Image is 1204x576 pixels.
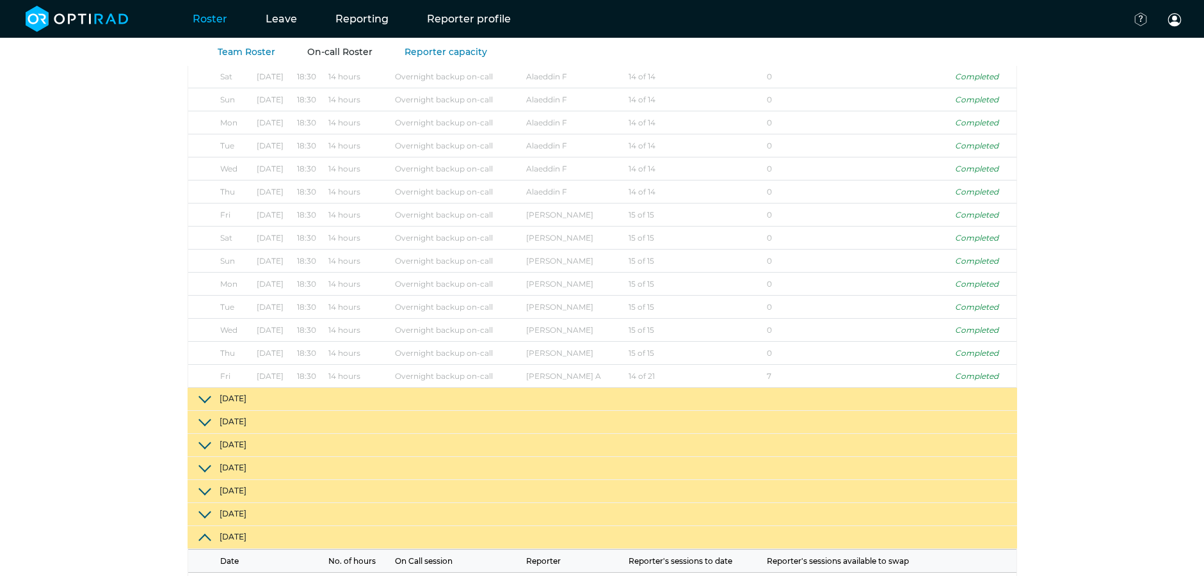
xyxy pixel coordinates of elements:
[294,273,325,296] td: 18:30
[952,65,1016,88] td: Completed
[188,88,254,111] td: Sun
[764,550,952,573] th: Reporter's sessions available to swap
[952,227,1016,250] td: Completed
[254,111,295,134] td: [DATE]
[952,273,1016,296] td: Completed
[392,250,524,273] td: Overnight backup on-call
[307,46,373,58] a: On-call Roster
[764,88,952,111] td: 0
[764,111,952,134] td: 0
[254,65,295,88] td: [DATE]
[326,296,392,319] td: 14 hours
[188,250,254,273] td: Sun
[952,365,1016,388] td: Completed
[524,550,625,573] th: Reporter
[188,319,254,342] td: Wed
[764,227,952,250] td: 0
[188,111,254,134] td: Mon
[392,204,524,227] td: Overnight backup on-call
[626,88,765,111] td: 14 of 14
[254,88,295,111] td: [DATE]
[294,365,325,388] td: 18:30
[254,227,295,250] td: [DATE]
[626,180,765,204] td: 14 of 14
[188,65,254,88] td: Sat
[218,46,275,58] a: Team Roster
[392,88,524,111] td: Overnight backup on-call
[524,250,625,273] td: [PERSON_NAME]
[626,134,765,157] td: 14 of 14
[294,180,325,204] td: 18:30
[294,296,325,319] td: 18:30
[294,88,325,111] td: 18:30
[392,157,524,180] td: Overnight backup on-call
[254,342,295,365] td: [DATE]
[405,46,487,58] a: Reporter capacity
[188,134,254,157] td: Tue
[952,88,1016,111] td: Completed
[524,65,625,88] td: Alaeddin F
[952,134,1016,157] td: Completed
[392,365,524,388] td: Overnight backup on-call
[392,342,524,365] td: Overnight backup on-call
[254,204,295,227] td: [DATE]
[764,157,952,180] td: 0
[254,250,295,273] td: [DATE]
[294,227,325,250] td: 18:30
[626,250,765,273] td: 15 of 15
[326,204,392,227] td: 14 hours
[952,157,1016,180] td: Completed
[764,250,952,273] td: 0
[188,204,254,227] td: Fri
[326,134,392,157] td: 14 hours
[524,227,625,250] td: [PERSON_NAME]
[326,365,392,388] td: 14 hours
[626,65,765,88] td: 14 of 14
[26,6,129,32] img: brand-opti-rad-logos-blue-and-white-d2f68631ba2948856bd03f2d395fb146ddc8fb01b4b6e9315ea85fa773367...
[524,157,625,180] td: Alaeddin F
[952,250,1016,273] td: Completed
[326,342,392,365] td: 14 hours
[626,204,765,227] td: 15 of 15
[294,111,325,134] td: 18:30
[392,134,524,157] td: Overnight backup on-call
[392,319,524,342] td: Overnight backup on-call
[188,342,254,365] td: Thu
[626,296,765,319] td: 15 of 15
[952,180,1016,204] td: Completed
[524,111,625,134] td: Alaeddin F
[626,273,765,296] td: 15 of 15
[188,480,1017,503] button: [DATE]
[764,273,952,296] td: 0
[764,204,952,227] td: 0
[764,319,952,342] td: 0
[326,111,392,134] td: 14 hours
[188,157,254,180] td: Wed
[524,273,625,296] td: [PERSON_NAME]
[294,134,325,157] td: 18:30
[326,550,392,573] th: No. of hours
[524,134,625,157] td: Alaeddin F
[392,227,524,250] td: Overnight backup on-call
[326,180,392,204] td: 14 hours
[392,180,524,204] td: Overnight backup on-call
[524,88,625,111] td: Alaeddin F
[952,204,1016,227] td: Completed
[764,296,952,319] td: 0
[294,319,325,342] td: 18:30
[626,342,765,365] td: 15 of 15
[188,434,1017,457] button: [DATE]
[188,503,1017,526] button: [DATE]
[524,296,625,319] td: [PERSON_NAME]
[952,111,1016,134] td: Completed
[326,157,392,180] td: 14 hours
[764,342,952,365] td: 0
[254,273,295,296] td: [DATE]
[188,227,254,250] td: Sat
[326,88,392,111] td: 14 hours
[392,296,524,319] td: Overnight backup on-call
[254,319,295,342] td: [DATE]
[188,550,326,573] th: Date
[764,134,952,157] td: 0
[188,526,1017,549] button: [DATE]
